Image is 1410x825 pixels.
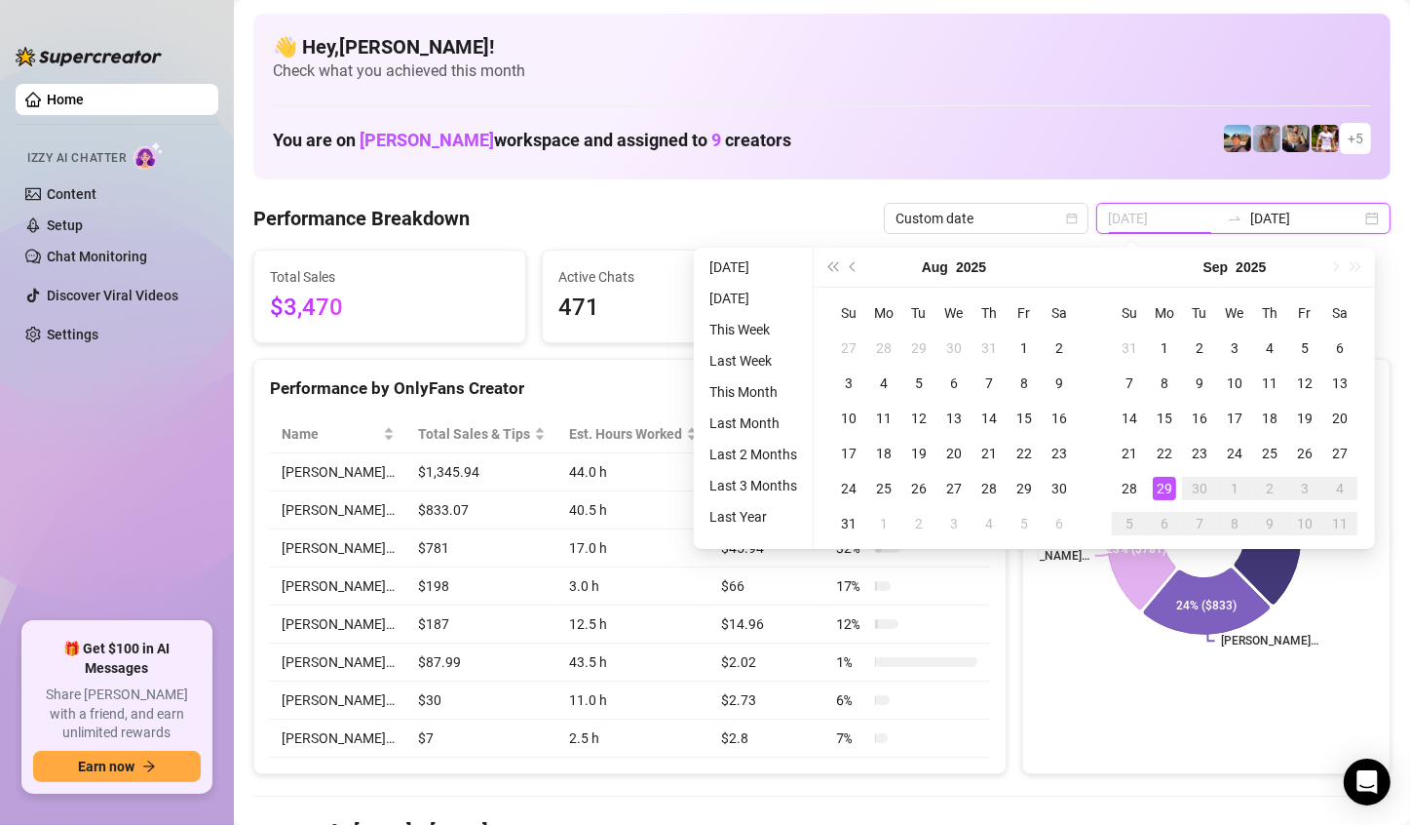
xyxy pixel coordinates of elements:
img: Zach [1224,125,1251,152]
td: 2025-09-04 [972,506,1007,541]
div: 2 [1258,477,1281,500]
div: 4 [1258,336,1281,360]
td: 2025-10-03 [1287,471,1322,506]
td: 2025-09-02 [901,506,936,541]
td: 2025-09-06 [1322,331,1357,366]
td: 2025-10-02 [1252,471,1287,506]
td: [PERSON_NAME]… [270,682,406,720]
td: $2.02 [709,644,824,682]
td: 2025-09-12 [1287,366,1322,401]
td: 2025-09-13 [1322,366,1357,401]
td: 2025-10-04 [1322,471,1357,506]
div: 19 [1293,407,1316,430]
div: 1 [1153,336,1176,360]
div: 6 [942,372,966,395]
th: Total Sales & Tips [406,415,557,453]
th: Mo [866,295,901,331]
span: + 5 [1348,128,1363,149]
span: to [1227,211,1242,226]
input: Start date [1108,208,1219,229]
span: Earn now [78,759,134,774]
td: 2025-08-25 [866,471,901,506]
th: We [1217,295,1252,331]
td: 2025-09-14 [1112,401,1147,436]
div: 11 [1328,512,1352,535]
td: 2025-09-26 [1287,436,1322,471]
td: 2025-08-19 [901,436,936,471]
a: Content [47,186,96,202]
span: Total Sales & Tips [418,423,530,445]
a: Discover Viral Videos [47,288,178,303]
td: [PERSON_NAME]… [270,453,406,491]
td: $2.8 [709,720,824,758]
button: Choose a month [1203,248,1229,287]
td: 2025-10-10 [1287,506,1322,541]
a: Settings [47,327,98,342]
td: 2025-08-05 [901,366,936,401]
button: Choose a year [956,248,986,287]
div: 15 [1153,407,1176,430]
div: 1 [1012,336,1036,360]
div: 9 [1048,372,1071,395]
div: 6 [1153,512,1176,535]
div: 20 [1328,407,1352,430]
td: 40.5 h [557,491,709,530]
td: 2025-08-14 [972,401,1007,436]
li: Last 2 Months [702,443,805,466]
div: 5 [1118,512,1141,535]
td: 2025-09-30 [1182,471,1217,506]
div: 25 [1258,442,1281,465]
td: 2025-07-31 [972,331,1007,366]
div: 7 [1118,372,1141,395]
div: 28 [1118,477,1141,500]
div: 16 [1048,407,1071,430]
td: $833.07 [406,491,557,530]
td: 43.5 h [557,644,709,682]
div: 11 [1258,372,1281,395]
div: 26 [907,477,931,500]
td: 2025-07-28 [866,331,901,366]
th: Su [1112,295,1147,331]
div: 12 [1293,372,1316,395]
text: [PERSON_NAME]… [991,549,1088,563]
td: 2025-07-30 [936,331,972,366]
li: This Week [702,318,805,341]
h1: You are on workspace and assigned to creators [273,130,791,151]
img: Joey [1253,125,1280,152]
td: 2025-08-20 [936,436,972,471]
div: 28 [872,336,896,360]
div: 10 [1293,512,1316,535]
img: Hector [1312,125,1339,152]
td: 2025-08-28 [972,471,1007,506]
th: We [936,295,972,331]
span: arrow-right [142,760,156,773]
a: Setup [47,217,83,233]
td: 2025-08-13 [936,401,972,436]
div: 13 [1328,372,1352,395]
div: 3 [1223,336,1246,360]
div: 6 [1048,512,1071,535]
td: 2025-08-08 [1007,366,1042,401]
td: 2025-08-17 [831,436,866,471]
span: Custom date [896,204,1077,233]
li: Last Year [702,505,805,529]
span: 9 [711,130,721,150]
td: $14.96 [709,606,824,644]
div: 2 [1188,336,1211,360]
td: $45.94 [709,530,824,568]
img: AI Chatter [133,141,164,170]
td: 2025-09-01 [866,506,901,541]
td: 2025-08-12 [901,401,936,436]
div: 18 [1258,407,1281,430]
div: 10 [1223,372,1246,395]
td: 2025-09-20 [1322,401,1357,436]
td: 3.0 h [557,568,709,606]
div: 1 [872,512,896,535]
div: 8 [1012,372,1036,395]
span: 7 % [836,727,867,749]
div: 3 [942,512,966,535]
div: 28 [977,477,1001,500]
div: 20 [942,442,966,465]
td: 2025-09-18 [1252,401,1287,436]
td: 2025-08-26 [901,471,936,506]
